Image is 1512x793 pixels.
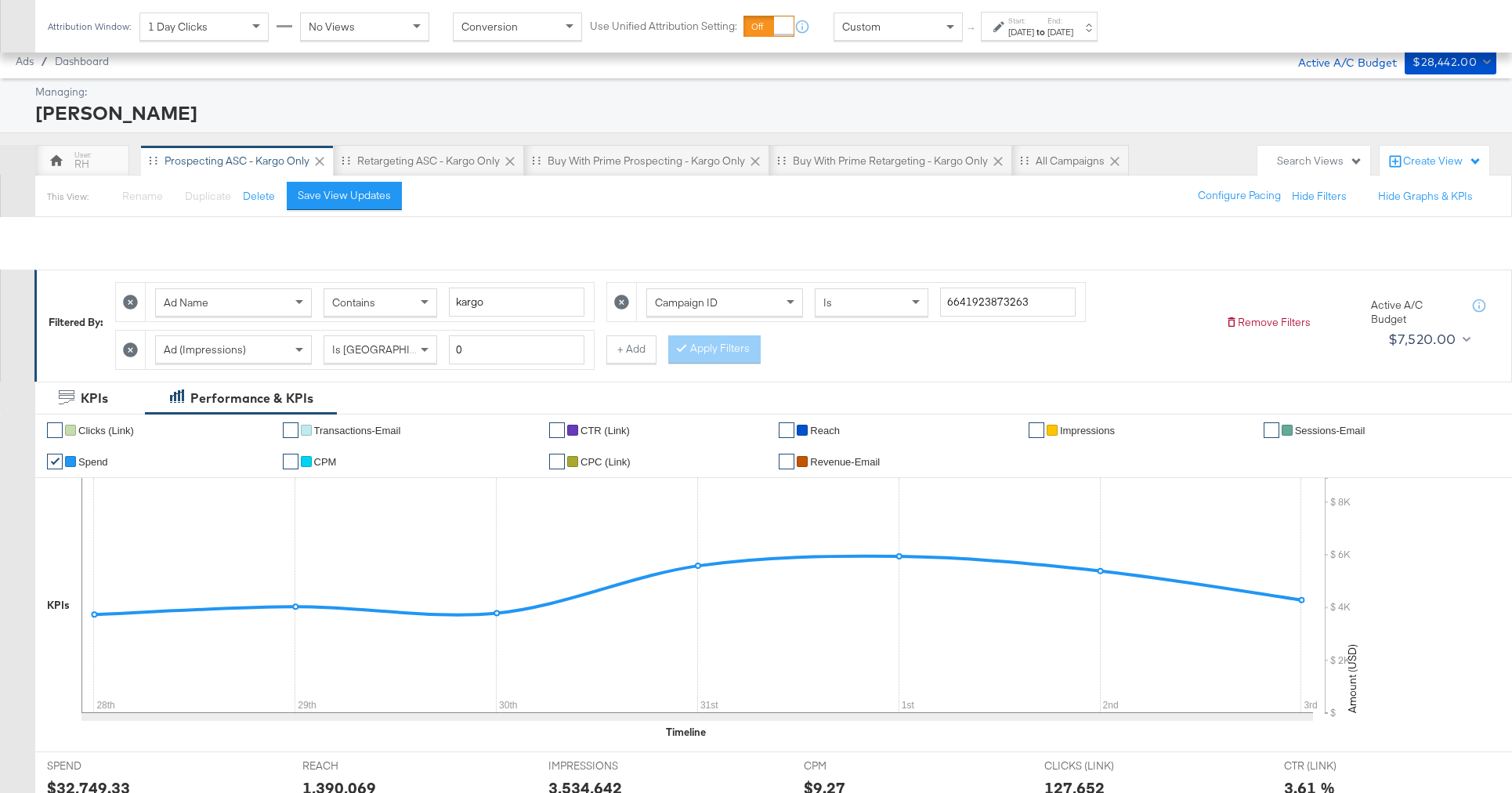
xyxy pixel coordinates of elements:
span: SPEND [47,759,165,773]
div: Retargeting ASC - Kargo only [357,154,500,168]
span: Revenue-Email [810,456,880,468]
div: Drag to reorder tab [149,156,157,165]
label: Start: [1008,16,1034,26]
text: Amount (USD) [1345,644,1359,713]
button: Configure Pacing [1187,182,1292,210]
button: Save View Updates [287,182,402,210]
div: [DATE] [1047,26,1073,38]
div: Active A/C Budget [1282,49,1397,73]
span: REACH [302,759,420,773]
div: $7,520.00 [1388,328,1456,351]
button: Delete [243,189,275,204]
button: $7,520.00 [1382,327,1474,352]
a: ✔ [1264,422,1279,438]
button: Hide Graphs & KPIs [1378,189,1473,204]
div: Create View [1403,154,1481,169]
button: $28,442.00 [1405,49,1496,74]
a: ✔ [283,454,298,469]
span: ↑ [964,27,979,32]
span: Reach [810,425,840,436]
button: Hide Filters [1292,189,1347,204]
a: ✔ [779,422,794,438]
strong: to [1034,26,1047,38]
div: $28,442.00 [1413,53,1477,72]
label: End: [1047,16,1073,26]
span: Ad (Impressions) [164,342,246,357]
div: Buy with Prime Prospecting - Kargo only [548,154,745,168]
span: Ad Name [164,295,208,310]
a: ✔ [549,454,565,469]
span: Custom [842,20,881,34]
div: Drag to reorder tab [342,156,350,165]
button: Remove Filters [1225,315,1311,330]
div: This View: [47,190,89,203]
a: ✔ [1029,422,1044,438]
span: Clicks (Link) [78,425,134,436]
a: ✔ [779,454,794,469]
div: Drag to reorder tab [532,156,541,165]
a: ✔ [283,422,298,438]
span: 1 Day Clicks [148,20,208,34]
span: Is [823,295,832,310]
div: KPIs [47,598,70,613]
a: ✔ [47,454,63,469]
span: No Views [309,20,355,34]
span: CPM [804,759,921,773]
div: Performance & KPIs [190,389,313,407]
span: / [34,55,55,67]
div: Save View Updates [298,188,391,203]
div: [DATE] [1008,26,1034,38]
div: Buy with Prime Retargeting - Kargo only [793,154,988,168]
div: Search Views [1277,154,1362,168]
a: Dashboard [55,55,109,67]
span: Duplicate [185,189,231,203]
span: CTR (Link) [581,425,630,436]
div: RH [74,157,89,172]
div: Timeline [666,725,706,740]
input: Enter a search term [940,288,1076,317]
button: + Add [606,335,657,364]
span: IMPRESSIONS [548,759,666,773]
input: Enter a number [449,335,584,364]
span: Impressions [1060,425,1115,436]
div: Active A/C Budget [1371,298,1457,327]
div: Drag to reorder tab [777,156,786,165]
span: CPM [314,456,337,468]
div: Managing: [35,85,1492,100]
span: Transactions-Email [314,425,401,436]
span: Rename [122,189,163,203]
div: [PERSON_NAME] [35,100,1492,126]
span: Spend [78,456,108,468]
span: Campaign ID [655,295,718,310]
span: Ads [16,55,34,67]
a: ✔ [47,422,63,438]
span: CTR (LINK) [1284,759,1402,773]
span: Sessions-Email [1295,425,1366,436]
span: CLICKS (LINK) [1044,759,1162,773]
div: Prospecting ASC - Kargo only [165,154,309,168]
label: Use Unified Attribution Setting: [590,19,737,34]
div: Filtered By: [49,315,103,330]
div: Drag to reorder tab [1020,156,1029,165]
div: All Campaigns [1036,154,1105,168]
input: Enter a search term [449,288,584,317]
span: CPC (Link) [581,456,631,468]
a: ✔ [549,422,565,438]
span: Is [GEOGRAPHIC_DATA] [332,342,452,357]
span: Contains [332,295,375,310]
div: Attribution Window: [47,21,132,32]
span: Conversion [461,20,518,34]
div: KPIs [81,389,108,407]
